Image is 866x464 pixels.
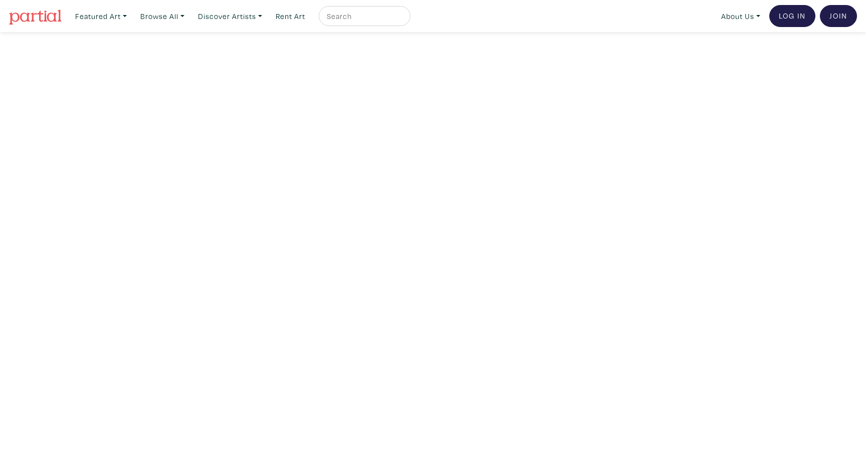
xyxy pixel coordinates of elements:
input: Search [326,10,401,23]
a: Discover Artists [193,6,267,27]
a: Rent Art [271,6,310,27]
a: Log In [769,5,815,27]
a: Featured Art [71,6,131,27]
a: Join [820,5,857,27]
a: About Us [717,6,765,27]
a: Browse All [136,6,189,27]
